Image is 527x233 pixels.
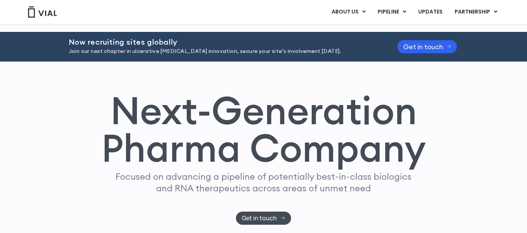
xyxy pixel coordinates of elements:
[69,47,378,56] p: Join our next chapter in ulcerative [MEDICAL_DATA] innovation, secure your site’s involvement [DA...
[27,6,57,18] img: Vial Logo
[69,38,378,46] h2: Now recruiting sites globally
[372,6,412,18] a: PIPELINEMenu Toggle
[236,212,291,225] a: Get in touch
[403,44,443,50] span: Get in touch
[412,6,448,18] a: UPDATES
[326,6,371,18] a: ABOUT USMenu Toggle
[397,40,457,53] a: Get in touch
[242,215,277,221] span: Get in touch
[113,171,415,194] p: Focused on advancing a pipeline of potentially best-in-class biologics and RNA therapeutics acros...
[101,92,426,167] h1: Next-Generation Pharma Company
[449,6,503,18] a: PARTNERSHIPMenu Toggle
